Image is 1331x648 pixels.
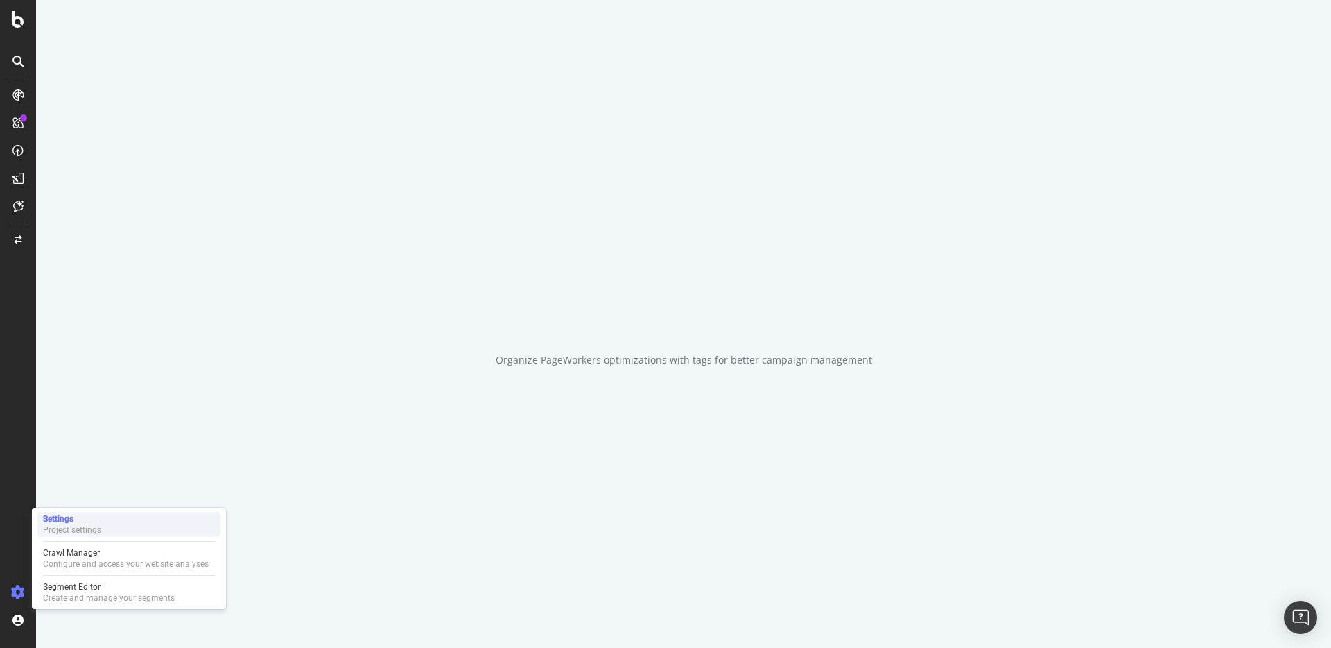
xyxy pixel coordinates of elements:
[43,581,175,592] div: Segment Editor
[43,513,101,525] div: Settings
[43,559,209,570] div: Configure and access your website analyses
[43,592,175,604] div: Create and manage your segments
[37,546,220,571] a: Crawl ManagerConfigure and access your website analyses
[1284,601,1317,634] div: Open Intercom Messenger
[43,547,209,559] div: Crawl Manager
[37,512,220,537] a: SettingsProject settings
[496,353,872,367] div: Organize PageWorkers optimizations with tags for better campaign management
[634,281,733,331] div: animation
[43,525,101,536] div: Project settings
[37,580,220,605] a: Segment EditorCreate and manage your segments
